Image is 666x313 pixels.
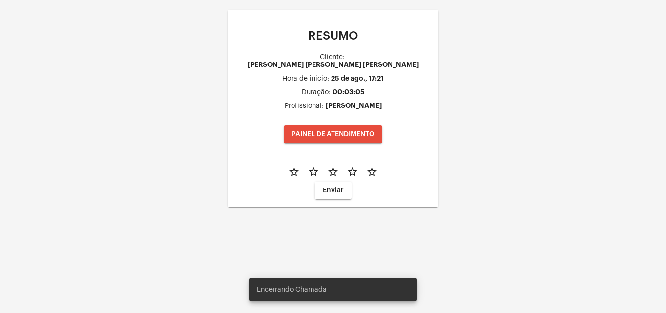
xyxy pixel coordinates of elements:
[315,182,352,199] button: Enviar
[347,166,358,178] mat-icon: star_border
[366,166,378,178] mat-icon: star_border
[331,75,384,82] div: 25 de ago., 17:21
[257,285,327,294] span: Encerrando Chamada
[333,88,365,96] div: 00:03:05
[308,166,319,178] mat-icon: star_border
[327,166,339,178] mat-icon: star_border
[292,131,374,138] span: PAINEL DE ATENDIMENTO
[288,166,300,178] mat-icon: star_border
[284,125,382,143] button: PAINEL DE ATENDIMENTO
[320,54,345,61] div: Cliente:
[282,75,329,83] div: Hora de inicio:
[326,102,382,109] div: [PERSON_NAME]
[285,103,324,110] div: Profissional:
[302,89,331,96] div: Duração:
[248,61,419,68] div: [PERSON_NAME] [PERSON_NAME] [PERSON_NAME]
[323,187,344,194] span: Enviar
[235,29,431,42] p: RESUMO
